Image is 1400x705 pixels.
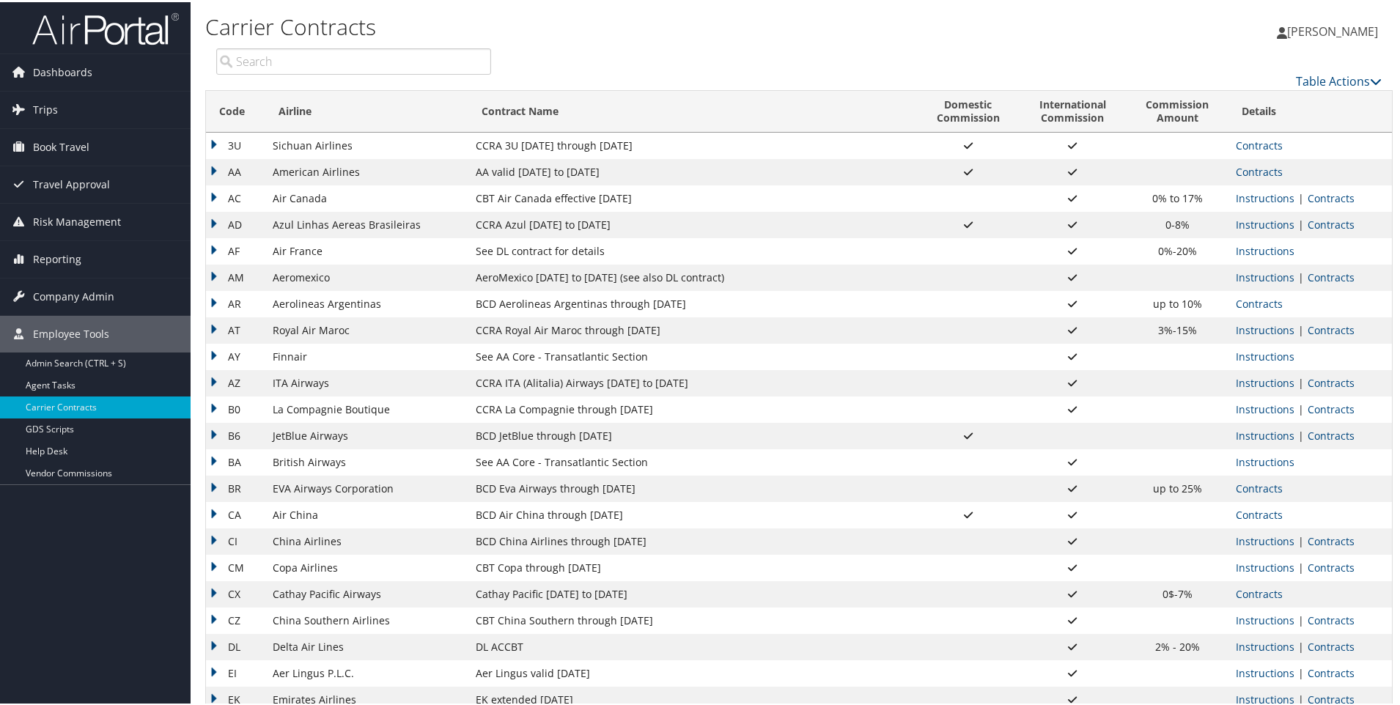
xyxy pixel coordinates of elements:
[1236,690,1294,704] a: View Ticketing Instructions
[265,473,468,500] td: EVA Airways Corporation
[206,579,265,605] td: CX
[265,130,468,157] td: Sichuan Airlines
[206,262,265,289] td: AM
[1287,21,1378,37] span: [PERSON_NAME]
[33,164,110,201] span: Travel Approval
[1236,400,1294,414] a: View Ticketing Instructions
[1126,210,1228,236] td: 0-8%
[265,89,468,130] th: Airline: activate to sort column ascending
[1308,532,1355,546] a: View Contracts
[33,127,89,163] span: Book Travel
[1236,611,1294,625] a: View Ticketing Instructions
[468,500,917,526] td: BCD Air China through [DATE]
[1308,374,1355,388] a: View Contracts
[265,421,468,447] td: JetBlue Airways
[1294,690,1308,704] span: |
[468,289,917,315] td: BCD Aerolineas Argentinas through [DATE]
[265,157,468,183] td: American Airlines
[1308,400,1355,414] a: View Contracts
[1236,321,1294,335] a: View Ticketing Instructions
[33,89,58,126] span: Trips
[32,10,179,44] img: airportal-logo.png
[206,289,265,315] td: AR
[205,10,997,40] h1: Carrier Contracts
[206,473,265,500] td: BR
[1308,268,1355,282] a: View Contracts
[1308,690,1355,704] a: View Contracts
[468,658,917,684] td: Aer Lingus valid [DATE]
[1294,321,1308,335] span: |
[468,342,917,368] td: See AA Core - Transatlantic Section
[468,183,917,210] td: CBT Air Canada effective [DATE]
[1294,427,1308,440] span: |
[265,210,468,236] td: Azul Linhas Aereas Brasileiras
[206,210,265,236] td: AD
[206,658,265,684] td: EI
[468,394,917,421] td: CCRA La Compagnie through [DATE]
[265,394,468,421] td: La Compagnie Boutique
[265,368,468,394] td: ITA Airways
[1277,7,1393,51] a: [PERSON_NAME]
[1294,374,1308,388] span: |
[1236,532,1294,546] a: View Ticketing Instructions
[1236,558,1294,572] a: View Ticketing Instructions
[468,130,917,157] td: CCRA 3U [DATE] through [DATE]
[1308,558,1355,572] a: View Contracts
[206,605,265,632] td: CZ
[1308,427,1355,440] a: View Contracts
[206,632,265,658] td: DL
[1294,558,1308,572] span: |
[206,447,265,473] td: BA
[468,579,917,605] td: Cathay Pacific [DATE] to [DATE]
[468,447,917,473] td: See AA Core - Transatlantic Section
[1126,579,1228,605] td: 0$-7%
[1294,400,1308,414] span: |
[206,183,265,210] td: AC
[468,262,917,289] td: AeroMexico [DATE] to [DATE] (see also DL contract)
[216,46,491,73] input: Search
[1236,506,1283,520] a: View Contracts
[206,315,265,342] td: AT
[1126,289,1228,315] td: up to 10%
[1308,215,1355,229] a: View Contracts
[1236,427,1294,440] a: View Ticketing Instructions
[1308,664,1355,678] a: View Contracts
[1308,638,1355,652] a: View Contracts
[206,130,265,157] td: 3U
[1126,473,1228,500] td: up to 25%
[468,368,917,394] td: CCRA ITA (Alitalia) Airways [DATE] to [DATE]
[468,236,917,262] td: See DL contract for details
[468,605,917,632] td: CBT China Southern through [DATE]
[468,89,917,130] th: Contract Name: activate to sort column ascending
[468,210,917,236] td: CCRA Azul [DATE] to [DATE]
[206,157,265,183] td: AA
[265,553,468,579] td: Copa Airlines
[265,632,468,658] td: Delta Air Lines
[1308,321,1355,335] a: View Contracts
[1236,163,1283,177] a: View Contracts
[265,579,468,605] td: Cathay Pacific Airways
[1236,242,1294,256] a: View Ticketing Instructions
[265,315,468,342] td: Royal Air Maroc
[265,658,468,684] td: Aer Lingus P.L.C.
[33,314,109,350] span: Employee Tools
[33,276,114,313] span: Company Admin
[1236,215,1294,229] a: View Ticketing Instructions
[468,473,917,500] td: BCD Eva Airways through [DATE]
[1228,89,1392,130] th: Details: activate to sort column ascending
[468,526,917,553] td: BCD China Airlines through [DATE]
[1236,374,1294,388] a: View Ticketing Instructions
[206,89,265,130] th: Code: activate to sort column descending
[1236,664,1294,678] a: View Ticketing Instructions
[206,553,265,579] td: CM
[265,500,468,526] td: Air China
[1308,611,1355,625] a: View Contracts
[1236,347,1294,361] a: View Ticketing Instructions
[1236,268,1294,282] a: View Ticketing Instructions
[206,421,265,447] td: B6
[206,368,265,394] td: AZ
[1296,71,1382,87] a: Table Actions
[917,89,1020,130] th: DomesticCommission: activate to sort column ascending
[33,202,121,238] span: Risk Management
[1126,632,1228,658] td: 2% - 20%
